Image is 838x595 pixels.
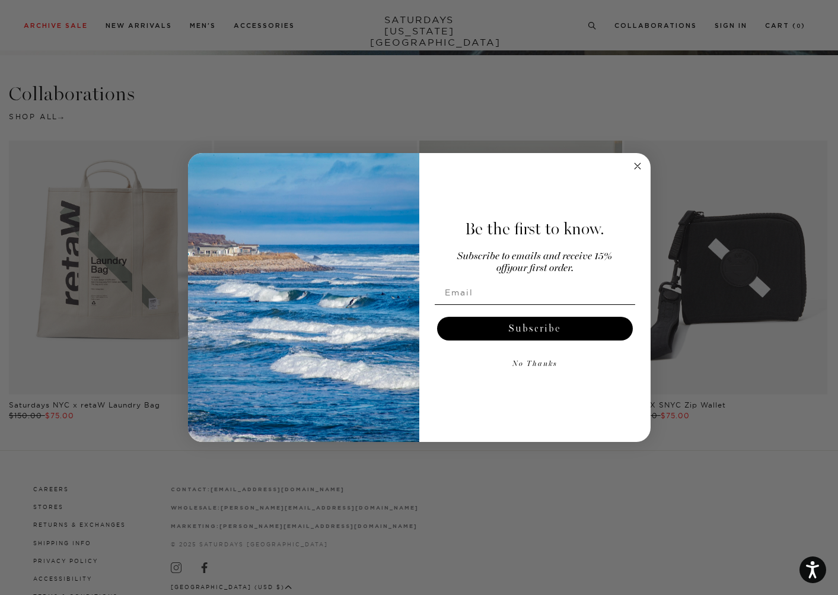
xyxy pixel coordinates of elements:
span: off [496,263,507,273]
span: your first order. [507,263,573,273]
button: Close dialog [630,159,645,173]
span: Subscribe to emails and receive 15% [457,252,612,262]
span: Be the first to know. [465,219,604,239]
img: underline [435,304,635,305]
img: 125c788d-000d-4f3e-b05a-1b92b2a23ec9.jpeg [188,153,419,443]
button: Subscribe [437,317,633,341]
button: No Thanks [435,352,635,376]
input: Email [435,281,635,304]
